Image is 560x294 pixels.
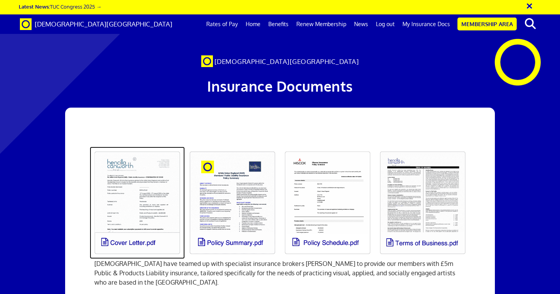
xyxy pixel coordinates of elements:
a: News [350,14,372,34]
span: [DEMOGRAPHIC_DATA][GEOGRAPHIC_DATA] [214,57,359,66]
p: [DEMOGRAPHIC_DATA] have teamed up with specialist insurance brokers [PERSON_NAME] to provide our ... [94,259,466,287]
a: Benefits [264,14,292,34]
span: [DEMOGRAPHIC_DATA][GEOGRAPHIC_DATA] [35,20,172,28]
button: search [518,16,542,32]
strong: Latest News: [19,3,50,10]
a: Home [242,14,264,34]
a: Membership Area [457,18,517,30]
a: My Insurance Docs [399,14,454,34]
a: Brand [DEMOGRAPHIC_DATA][GEOGRAPHIC_DATA] [14,14,178,34]
span: Insurance Documents [207,77,353,95]
a: Log out [372,14,399,34]
a: Rates of Pay [202,14,242,34]
a: Renew Membership [292,14,350,34]
a: Latest News:TUC Congress 2025 → [19,3,101,10]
